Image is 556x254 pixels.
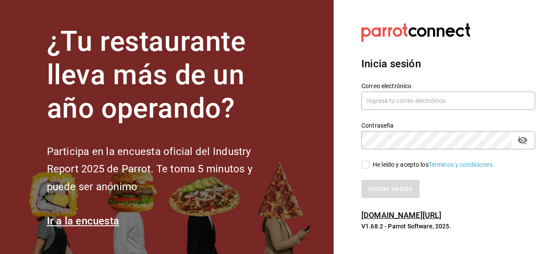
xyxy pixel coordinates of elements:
[361,211,441,220] a: [DOMAIN_NAME][URL]
[429,161,494,168] a: Términos y condiciones.
[361,222,535,231] p: V1.68.2 - Parrot Software, 2025.
[361,122,535,129] label: Contraseña
[361,56,535,72] h3: Inicia sesión
[361,83,535,89] label: Correo electrónico
[47,215,119,227] a: Ir a la encuesta
[361,92,535,110] input: Ingresa tu correo electrónico
[47,143,281,196] h2: Participa en la encuesta oficial del Industry Report 2025 de Parrot. Te toma 5 minutos y puede se...
[47,25,281,125] h1: ¿Tu restaurante lleva más de un año operando?
[373,160,494,169] div: He leído y acepto los
[515,133,530,148] button: passwordField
